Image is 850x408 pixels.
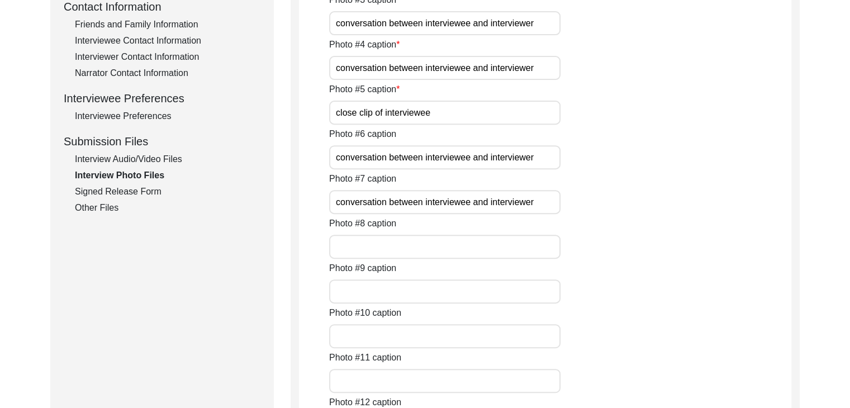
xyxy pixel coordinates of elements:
[64,90,260,107] div: Interviewee Preferences
[329,262,396,275] label: Photo #9 caption
[75,18,260,31] div: Friends and Family Information
[75,50,260,64] div: Interviewer Contact Information
[329,83,400,96] label: Photo #5 caption
[329,172,396,186] label: Photo #7 caption
[64,133,260,150] div: Submission Files
[75,153,260,166] div: Interview Audio/Video Files
[329,306,401,320] label: Photo #10 caption
[75,185,260,198] div: Signed Release Form
[75,169,260,182] div: Interview Photo Files
[329,38,400,51] label: Photo #4 caption
[329,351,401,364] label: Photo #11 caption
[329,217,396,230] label: Photo #8 caption
[75,67,260,80] div: Narrator Contact Information
[329,127,396,141] label: Photo #6 caption
[75,201,260,215] div: Other Files
[75,34,260,48] div: Interviewee Contact Information
[75,110,260,123] div: Interviewee Preferences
